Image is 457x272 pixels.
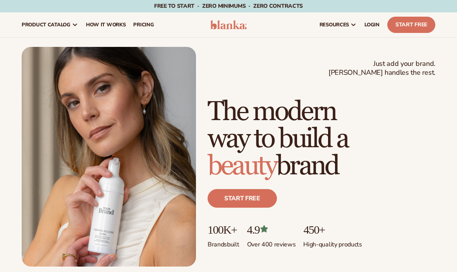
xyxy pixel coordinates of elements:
p: 4.9 [247,223,296,236]
a: Start free [208,189,277,208]
span: LOGIN [364,22,380,28]
a: resources [316,12,361,37]
span: Free to start · ZERO minimums · ZERO contracts [154,2,303,10]
img: logo [210,20,247,29]
p: 100K+ [208,223,239,236]
span: Just add your brand. [PERSON_NAME] handles the rest. [328,59,435,77]
p: Over 400 reviews [247,236,296,249]
p: High-quality products [303,236,362,249]
a: product catalog [18,12,82,37]
p: 450+ [303,223,362,236]
a: Start Free [387,17,435,33]
span: resources [320,22,349,28]
span: How It Works [86,22,126,28]
h1: The modern way to build a brand [208,98,435,180]
span: pricing [133,22,154,28]
span: product catalog [22,22,70,28]
a: LOGIN [361,12,383,37]
p: Brands built [208,236,239,249]
a: How It Works [82,12,130,37]
span: beauty [208,150,276,182]
img: Female holding tanning mousse. [22,47,196,267]
a: pricing [129,12,158,37]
